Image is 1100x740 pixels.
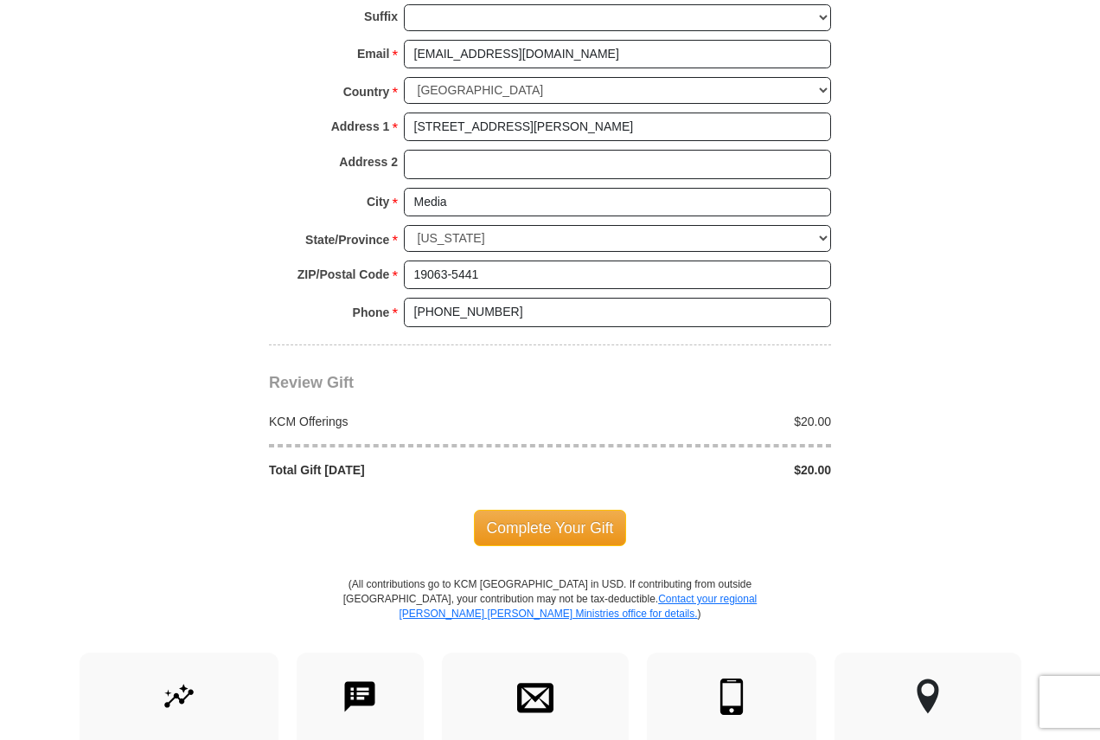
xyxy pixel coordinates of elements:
strong: ZIP/Postal Code [297,262,390,286]
strong: State/Province [305,228,389,252]
img: other-region [916,679,940,715]
div: $20.00 [550,413,841,430]
img: envelope.svg [517,679,553,715]
strong: City [367,190,389,214]
div: Total Gift [DATE] [260,461,551,479]
strong: Address 2 [339,150,398,174]
img: give-by-stock.svg [161,679,197,715]
strong: Phone [353,300,390,325]
strong: Country [343,80,390,104]
strong: Suffix [364,4,398,29]
span: Review Gift [269,374,354,391]
div: $20.00 [550,461,841,479]
img: text-to-give.svg [342,679,378,715]
p: (All contributions go to KCM [GEOGRAPHIC_DATA] in USD. If contributing from outside [GEOGRAPHIC_D... [342,577,758,653]
span: Complete Your Gift [474,510,627,546]
img: mobile.svg [713,679,750,715]
div: KCM Offerings [260,413,551,430]
strong: Address 1 [331,114,390,138]
strong: Email [357,42,389,66]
